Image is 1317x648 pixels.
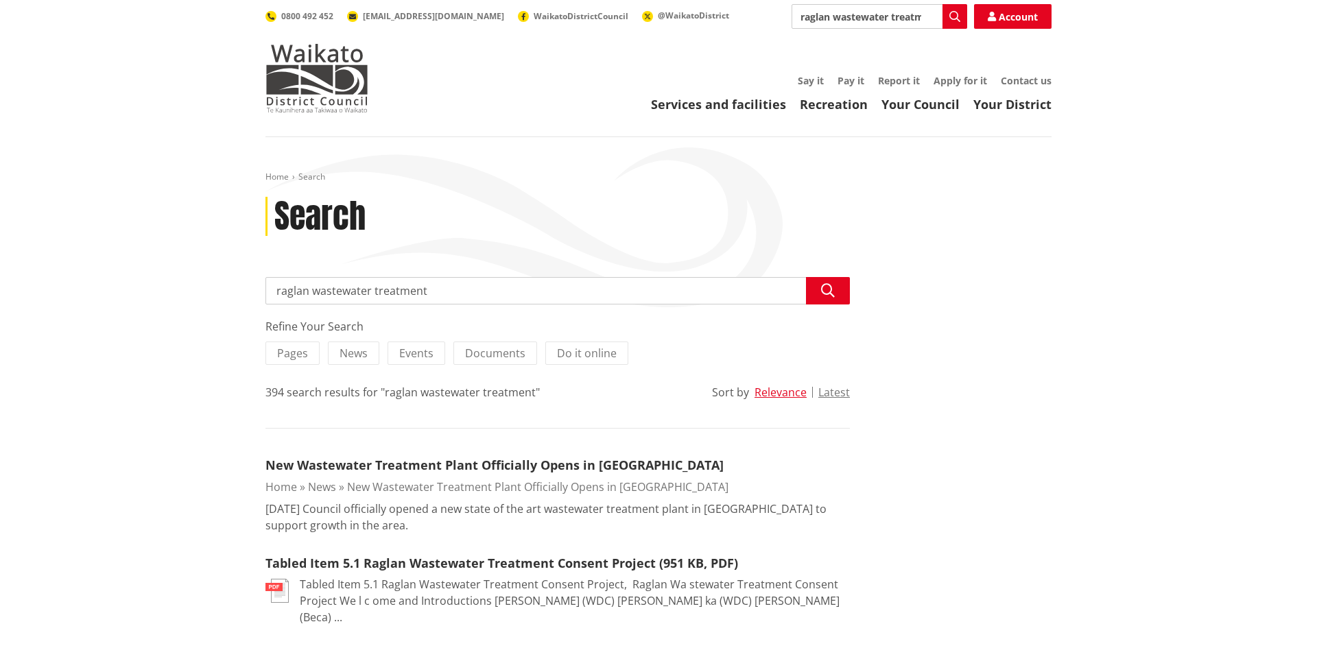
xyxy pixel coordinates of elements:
a: Tabled Item 5.1 Raglan Wastewater Treatment Consent Project (951 KB, PDF) [265,555,738,571]
a: Report it [878,74,920,87]
nav: breadcrumb [265,171,1052,183]
a: @WaikatoDistrict [642,10,729,21]
div: Refine Your Search [265,318,850,335]
span: WaikatoDistrictCouncil [534,10,628,22]
a: New Wastewater Treatment Plant Officially Opens in [GEOGRAPHIC_DATA] [347,479,728,494]
a: News [308,479,336,494]
input: Search input [792,4,967,29]
a: Pay it [838,74,864,87]
span: Do it online [557,346,617,361]
a: Account [974,4,1052,29]
a: Your District [973,96,1052,112]
button: Latest [818,386,850,398]
p: Tabled Item 5.1 Raglan Wastewater Treatment Consent Project, ﻿ Raglan Wa stewater Treatment Conse... [300,576,850,625]
span: Documents [465,346,525,361]
span: 0800 492 452 [281,10,333,22]
span: Pages [277,346,308,361]
input: Search input [265,277,850,304]
img: document-pdf.svg [265,579,289,603]
div: Sort by [712,384,749,400]
a: Contact us [1001,74,1052,87]
p: [DATE] Council officially opened a new state of the art wastewater treatment plant in [GEOGRAPHIC... [265,501,850,533]
a: Apply for it [934,74,987,87]
h1: Search [274,197,366,237]
a: Your Council [881,96,960,112]
a: [EMAIL_ADDRESS][DOMAIN_NAME] [347,10,504,22]
span: Events [399,346,434,361]
a: WaikatoDistrictCouncil [518,10,628,22]
button: Relevance [755,386,807,398]
a: Say it [798,74,824,87]
a: New Wastewater Treatment Plant Officially Opens in [GEOGRAPHIC_DATA] [265,457,724,473]
a: Home [265,479,297,494]
span: [EMAIL_ADDRESS][DOMAIN_NAME] [363,10,504,22]
img: Waikato District Council - Te Kaunihera aa Takiwaa o Waikato [265,44,368,112]
span: Search [298,171,325,182]
a: 0800 492 452 [265,10,333,22]
a: Home [265,171,289,182]
div: 394 search results for "raglan wastewater treatment" [265,384,540,400]
span: @WaikatoDistrict [658,10,729,21]
a: Recreation [800,96,868,112]
a: Services and facilities [651,96,786,112]
span: News [340,346,368,361]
